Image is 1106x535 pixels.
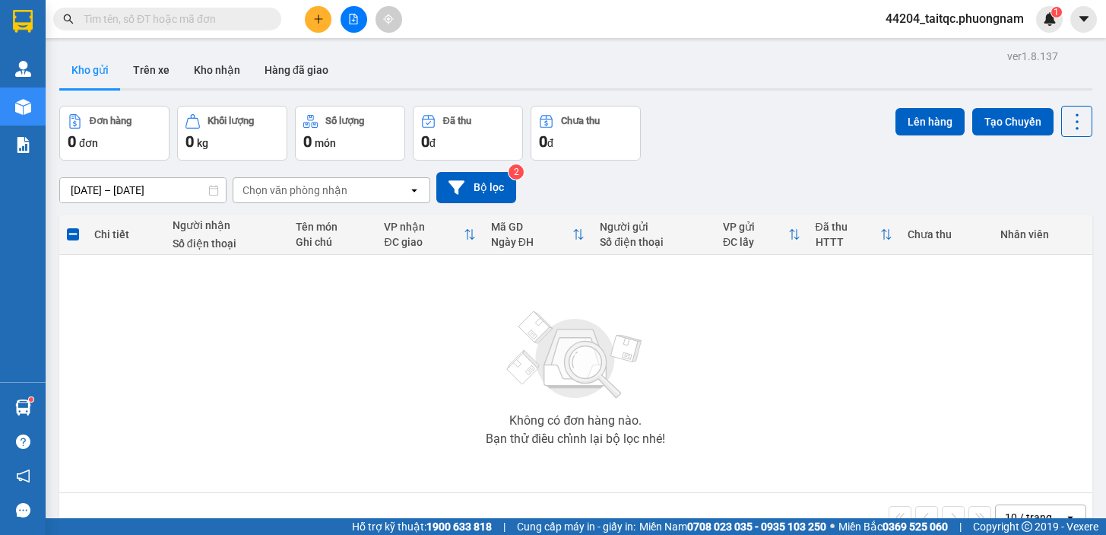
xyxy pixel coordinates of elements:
[376,6,402,33] button: aim
[15,137,31,153] img: solution-icon
[208,116,254,126] div: Khối lượng
[121,52,182,88] button: Trên xe
[491,236,573,248] div: Ngày ĐH
[63,14,74,24] span: search
[687,521,826,533] strong: 0708 023 035 - 0935 103 250
[59,106,170,161] button: Đơn hàng0đơn
[296,221,369,233] div: Tên món
[972,108,1054,135] button: Tạo Chuyến
[242,183,347,198] div: Chọn văn phòng nhận
[303,132,312,151] span: 0
[383,14,394,24] span: aim
[639,518,826,535] span: Miền Nam
[90,116,132,126] div: Đơn hàng
[352,518,492,535] span: Hỗ trợ kỹ thuật:
[413,106,523,161] button: Đã thu0đ
[16,435,30,449] span: question-circle
[376,215,483,255] th: Toggle SortBy
[295,106,405,161] button: Số lượng0món
[305,6,331,33] button: plus
[341,6,367,33] button: file-add
[429,137,436,149] span: đ
[1007,48,1058,65] div: ver 1.8.137
[509,164,524,180] sup: 2
[60,178,226,202] input: Select a date range.
[16,503,30,517] span: message
[483,215,593,255] th: Toggle SortBy
[421,132,429,151] span: 0
[486,433,665,445] div: Bạn thử điều chỉnh lại bộ lọc nhé!
[15,400,31,416] img: warehouse-icon
[408,184,420,196] svg: open
[908,228,985,240] div: Chưa thu
[808,215,901,255] th: Toggle SortBy
[384,236,463,248] div: ĐC giao
[177,106,287,161] button: Khối lượng0kg
[296,236,369,248] div: Ghi chú
[1000,228,1085,240] div: Nhân viên
[503,518,505,535] span: |
[531,106,641,161] button: Chưa thu0đ
[1064,511,1076,524] svg: open
[723,221,788,233] div: VP gửi
[426,521,492,533] strong: 1900 633 818
[1070,6,1097,33] button: caret-down
[838,518,948,535] span: Miền Bắc
[315,137,336,149] span: món
[436,172,516,203] button: Bộ lọc
[384,221,463,233] div: VP nhận
[547,137,553,149] span: đ
[517,518,635,535] span: Cung cấp máy in - giấy in:
[348,14,359,24] span: file-add
[723,236,788,248] div: ĐC lấy
[499,302,651,409] img: svg+xml;base64,PHN2ZyBjbGFzcz0ibGlzdC1wbHVnX19zdmciIHhtbG5zPSJodHRwOi8vd3d3LnczLm9yZy8yMDAwL3N2Zy...
[325,116,364,126] div: Số lượng
[252,52,341,88] button: Hàng đã giao
[1043,12,1057,26] img: icon-new-feature
[1005,510,1052,525] div: 10 / trang
[79,137,98,149] span: đơn
[830,524,835,530] span: ⚪️
[197,137,208,149] span: kg
[883,521,948,533] strong: 0369 525 060
[84,11,263,27] input: Tìm tên, số ĐT hoặc mã đơn
[182,52,252,88] button: Kho nhận
[873,9,1036,28] span: 44204_taitqc.phuongnam
[13,10,33,33] img: logo-vxr
[959,518,962,535] span: |
[94,228,157,240] div: Chi tiết
[1051,7,1062,18] sup: 1
[68,132,76,151] span: 0
[816,221,881,233] div: Đã thu
[15,61,31,77] img: warehouse-icon
[1022,521,1032,532] span: copyright
[173,219,280,231] div: Người nhận
[1054,7,1059,18] span: 1
[16,469,30,483] span: notification
[313,14,324,24] span: plus
[59,52,121,88] button: Kho gửi
[561,116,600,126] div: Chưa thu
[600,221,708,233] div: Người gửi
[895,108,965,135] button: Lên hàng
[600,236,708,248] div: Số điện thoại
[185,132,194,151] span: 0
[816,236,881,248] div: HTTT
[1077,12,1091,26] span: caret-down
[15,99,31,115] img: warehouse-icon
[443,116,471,126] div: Đã thu
[509,415,642,427] div: Không có đơn hàng nào.
[29,397,33,402] sup: 1
[715,215,808,255] th: Toggle SortBy
[539,132,547,151] span: 0
[491,221,573,233] div: Mã GD
[173,237,280,250] div: Số điện thoại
